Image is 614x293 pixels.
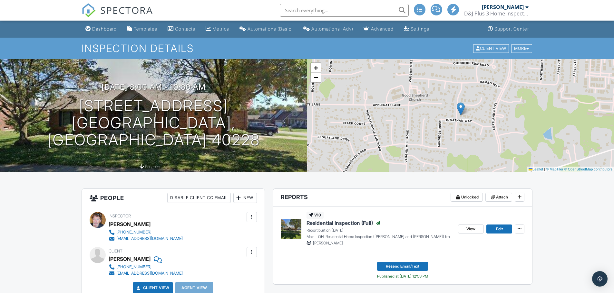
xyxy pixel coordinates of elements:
span: − [314,73,318,81]
span: | [544,167,545,171]
div: Metrics [212,26,229,32]
span: basement [145,164,162,169]
div: [PERSON_NAME] [109,254,151,264]
a: Advanced [361,23,396,35]
a: Zoom in [311,63,321,73]
div: New [233,193,257,203]
a: [EMAIL_ADDRESS][DOMAIN_NAME] [109,270,183,277]
div: [EMAIL_ADDRESS][DOMAIN_NAME] [116,271,183,276]
input: Search everything... [280,4,409,17]
div: [EMAIL_ADDRESS][DOMAIN_NAME] [116,236,183,241]
img: The Best Home Inspection Software - Spectora [82,3,96,17]
span: Client [109,249,122,253]
h1: Inspection Details [82,43,533,54]
span: SPECTORA [100,3,153,17]
a: Dashboard [83,23,119,35]
div: Disable Client CC Email [167,193,231,203]
img: Marker [457,102,465,115]
a: © MapTiler [546,167,563,171]
a: Metrics [203,23,232,35]
a: Support Center [485,23,531,35]
div: Client View [473,44,509,53]
div: Dashboard [92,26,117,32]
a: Zoom out [311,73,321,82]
a: Settings [401,23,432,35]
div: D&J Plus 3 Home Inspection [464,10,529,17]
a: Templates [124,23,160,35]
div: [PERSON_NAME] [109,219,151,229]
a: SPECTORA [82,9,153,22]
h3: People [82,189,265,207]
a: [EMAIL_ADDRESS][DOMAIN_NAME] [109,235,183,242]
a: Leaflet [529,167,543,171]
a: Automations (Basic) [237,23,296,35]
a: © OpenStreetMap contributors [564,167,612,171]
a: [PHONE_NUMBER] [109,229,183,235]
span: + [314,64,318,72]
h1: [STREET_ADDRESS] [GEOGRAPHIC_DATA], [GEOGRAPHIC_DATA] 40228 [10,97,297,148]
span: Inspector [109,214,131,218]
div: Automations (Basic) [248,26,293,32]
div: [PERSON_NAME] [482,4,524,10]
div: Contacts [175,26,195,32]
h3: [DATE] 8:00 am - 10:30 am [102,83,206,91]
a: Client View [473,46,511,50]
div: Advanced [371,26,394,32]
div: Support Center [494,26,529,32]
a: Contacts [165,23,198,35]
a: Client View [135,285,170,291]
div: Templates [134,26,157,32]
div: Automations (Adv) [311,26,353,32]
a: [PHONE_NUMBER] [109,264,183,270]
div: More [511,44,532,53]
div: [PHONE_NUMBER] [116,230,151,235]
a: Automations (Advanced) [301,23,356,35]
div: [PHONE_NUMBER] [116,264,151,270]
div: Settings [411,26,429,32]
div: Open Intercom Messenger [592,271,608,287]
